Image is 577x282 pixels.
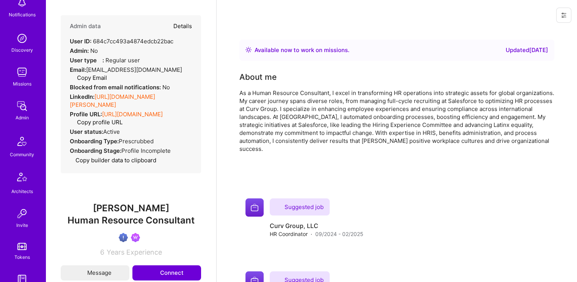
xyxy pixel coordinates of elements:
img: discovery [14,31,30,46]
i: icon Copy [71,75,77,81]
span: 6 [100,248,104,256]
i: icon Connect [150,269,157,276]
span: Years Experience [107,248,162,256]
img: Invite [14,206,30,221]
i: icon SuggestedTeams [276,276,281,282]
span: prescrubbed [119,138,154,145]
div: 684c7cc493a4874edcb22bac [70,37,173,45]
button: Copy profile URL [71,118,123,126]
h4: Curv Group, LLC [270,222,363,230]
div: Updated [DATE] [506,46,548,55]
h4: Admin data [70,23,101,30]
button: Details [173,15,192,37]
img: High Potential User [119,233,128,242]
i: icon Mail [79,270,84,276]
img: teamwork [14,65,30,80]
div: Architects [11,187,33,195]
div: Tokens [14,253,30,261]
span: Human Resource Consultant [68,215,195,226]
div: Invite [16,221,28,229]
img: Architects [13,169,31,187]
strong: Profile URL: [70,111,102,118]
i: icon SuggestedTeams [276,203,281,209]
span: Active [103,128,120,135]
span: 09/2024 - 02/2025 [315,230,363,238]
img: Been on Mission [131,233,140,242]
strong: Admin: [70,47,89,54]
a: [URL][DOMAIN_NAME] [102,111,163,118]
button: Copy builder data to clipboard [70,156,156,164]
span: Profile Incomplete [121,147,171,154]
strong: Blocked from email notifications: [70,84,162,91]
div: Available now to work on missions . [255,46,349,55]
button: Message [61,265,129,280]
div: Regular user [70,56,140,64]
span: [EMAIL_ADDRESS][DOMAIN_NAME] [86,66,182,73]
i: icon Copy [71,120,77,125]
span: · [311,230,312,238]
div: Admin [16,114,29,122]
strong: Email: [70,66,86,73]
strong: LinkedIn: [70,93,94,100]
div: No [70,47,98,55]
i: Help [97,57,102,62]
div: Community [10,151,34,158]
img: admin teamwork [14,98,30,114]
div: As a Human Resource Consultant, I excel in transforming HR operations into strategic assets for g... [239,89,554,153]
img: Company logo [245,198,264,217]
strong: User ID: [70,38,91,45]
img: Community [13,132,31,151]
strong: Onboarding Stage: [70,147,121,154]
strong: User type : [70,57,104,64]
span: HR Coordinator [270,230,308,238]
div: Suggested job [270,198,330,215]
a: [URL][DOMAIN_NAME][PERSON_NAME] [70,93,155,108]
div: Notifications [9,11,36,19]
img: tokens [17,243,27,250]
div: Missions [13,80,31,88]
span: [PERSON_NAME] [61,203,201,214]
div: About me [239,71,277,83]
strong: User status: [70,128,103,135]
i: icon Copy [70,158,75,163]
strong: Onboarding Type: [70,138,119,145]
div: No [70,83,170,91]
img: Availability [245,47,252,53]
button: Connect [132,265,201,280]
button: Copy Email [71,74,107,82]
div: Discovery [11,46,33,54]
